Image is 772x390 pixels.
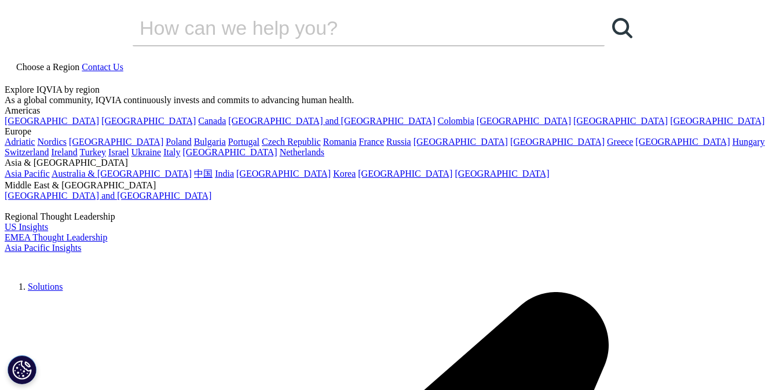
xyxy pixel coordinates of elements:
a: [GEOGRAPHIC_DATA] [358,169,452,178]
div: Americas [5,105,767,116]
a: Korea [333,169,356,178]
a: Asia Pacific Insights [5,243,81,253]
a: [GEOGRAPHIC_DATA] [670,116,764,126]
a: Ireland [51,147,77,157]
a: [GEOGRAPHIC_DATA] [414,137,508,147]
a: [GEOGRAPHIC_DATA] [477,116,571,126]
a: Italy [163,147,180,157]
a: 搜索 [605,10,639,45]
div: Europe [5,126,767,137]
a: Hungary [732,137,764,147]
a: Switzerland [5,147,49,157]
a: US Insights [5,222,48,232]
a: Contact Us [82,62,123,72]
a: [GEOGRAPHIC_DATA] [236,169,331,178]
a: Turkey [79,147,106,157]
span: Choose a Region [16,62,79,72]
a: [GEOGRAPHIC_DATA] [455,169,549,178]
a: Greece [607,137,633,147]
div: As a global community, IQVIA continuously invests and commits to advancing human health. [5,95,767,105]
div: Middle East & [GEOGRAPHIC_DATA] [5,180,767,191]
a: [GEOGRAPHIC_DATA] and [GEOGRAPHIC_DATA] [5,191,211,201]
a: [GEOGRAPHIC_DATA] [635,137,730,147]
a: Asia Pacific [5,169,50,178]
div: Explore IQVIA by region [5,85,767,95]
a: [GEOGRAPHIC_DATA] [5,116,99,126]
a: [GEOGRAPHIC_DATA] [573,116,668,126]
a: Australia & [GEOGRAPHIC_DATA] [52,169,192,178]
div: Asia & [GEOGRAPHIC_DATA] [5,158,767,168]
a: Poland [166,137,191,147]
a: Adriatic [5,137,35,147]
a: Czech Republic [262,137,321,147]
button: Cookie 设置 [8,355,36,384]
input: 搜索 [133,10,572,45]
a: [GEOGRAPHIC_DATA] [182,147,277,157]
a: [GEOGRAPHIC_DATA] and [GEOGRAPHIC_DATA] [228,116,435,126]
a: France [359,137,385,147]
a: [GEOGRAPHIC_DATA] [510,137,605,147]
a: [GEOGRAPHIC_DATA] [69,137,163,147]
a: Netherlands [280,147,324,157]
a: Romania [323,137,357,147]
a: Israel [108,147,129,157]
a: Bulgaria [194,137,226,147]
a: EMEA Thought Leadership [5,232,107,242]
a: Canada [198,116,226,126]
a: Ukraine [131,147,162,157]
a: Nordics [37,137,67,147]
a: [GEOGRAPHIC_DATA] [101,116,196,126]
svg: Search [612,18,632,38]
a: Russia [386,137,411,147]
a: India [215,169,234,178]
a: 中国 [194,169,213,178]
div: Regional Thought Leadership [5,212,767,222]
a: Portugal [228,137,259,147]
a: Colombia [438,116,474,126]
a: Solutions [28,282,63,291]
